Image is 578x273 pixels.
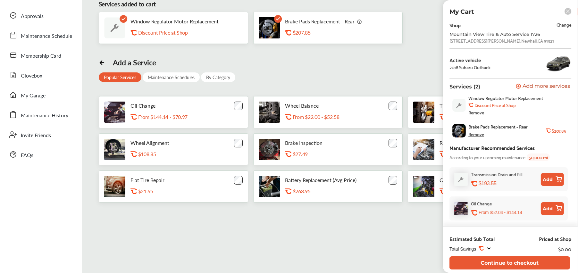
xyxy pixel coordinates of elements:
p: Rideshare Inspection [440,140,486,146]
img: tire-install-swap-tires-thumb.jpg [413,102,434,123]
div: 2018 Subaru Outback [449,65,490,70]
span: According to your upcoming maintenance [449,153,525,161]
p: Battery Replacement (Avg Price) [285,177,356,183]
img: oil-change-thumb.jpg [454,202,468,215]
div: Active vehicle [449,57,490,63]
div: Maintenance Schedules [143,72,200,82]
span: My Garage [21,92,46,100]
a: Maintenance History [6,106,75,123]
span: Window Regulator Motor Replacement [468,95,543,101]
span: Invite Friends [21,131,51,140]
p: Coolant / Antifreeze Flush [440,177,499,183]
div: Priced at Shop [539,236,571,242]
div: $0.00 [558,244,571,253]
p: Flat Tire Repair [130,177,164,183]
b: $207.85 [552,128,566,133]
p: My Cart [449,8,474,15]
p: Brake Pads Replacement - Rear [285,18,355,24]
p: Brake Inspection [285,140,323,146]
p: From $22.00 - $52.58 [293,114,339,120]
img: info_icon_vector.svg [357,19,362,24]
div: $108.85 [138,151,202,157]
p: Wheel Alignment [130,140,169,146]
img: brake-pads-replacement-thumb.jpg [452,124,466,137]
b: Discount Price at Shop [474,103,515,108]
p: Wheel Balance [285,103,319,109]
a: Approvals [6,7,75,24]
span: Brake Pads Replacement - Rear [468,124,528,129]
a: Glovebox [6,67,75,83]
img: tire-wheel-balance-thumb.jpg [259,102,280,123]
div: Remove [468,110,484,115]
div: Remove [468,132,484,137]
span: Total Savings [449,246,476,252]
a: Maintenance Schedule [6,27,75,44]
span: Change [557,21,571,28]
a: My Garage [6,87,75,103]
div: $263.95 [293,188,357,194]
div: $207.85 [293,29,357,36]
a: FAQs [6,146,75,163]
p: From $52.04 - $144.14 [479,210,522,216]
button: Add [541,173,564,186]
span: Glovebox [21,72,42,80]
p: Oil Change [130,103,155,109]
div: Estimated Sub Total [449,236,495,242]
span: Approvals [21,12,44,21]
img: rideshare-visual-inspection-thumb.jpg [413,139,434,160]
img: brake-inspection-thumb.jpg [259,139,280,160]
button: Add [541,202,564,215]
img: brake-pads-replacement-thumb.jpg [259,17,280,38]
img: battery-replacement-thumb.jpg [259,176,280,197]
p: Window Regulator Motor Replacement [130,18,219,24]
img: default_wrench_icon.d1a43860.svg [452,99,466,112]
div: Manufacturer Recommended Services [449,143,535,152]
button: Continue to checkout [449,256,570,269]
p: From $144.14 - $70.97 [138,114,188,120]
div: [STREET_ADDRESS][PERSON_NAME] , Newhall , CA 91321 [449,38,554,43]
img: default_wrench_icon.d1a43860.svg [104,17,125,38]
a: Membership Card [6,47,75,63]
a: Invite Friends [6,126,75,143]
div: $193.55 [479,180,538,186]
span: Maintenance Schedule [21,32,72,40]
p: Tire Install / Swap Tires [440,103,492,109]
div: Transmission Drain and Fill [471,170,522,178]
div: Popular Services [99,72,141,82]
div: Mountain View Tire & Auto Service 1726 [449,32,552,37]
img: wheel-alignment-thumb.jpg [104,139,125,160]
div: $21.95 [138,188,202,194]
span: Maintenance History [21,112,68,120]
img: engine-cooling-thumb.jpg [413,176,434,197]
a: Add more services [516,84,571,90]
img: flat-tire-repair-thumb.jpg [104,176,125,197]
span: FAQs [21,151,33,160]
img: 11936_st0640_046.jpg [546,54,571,73]
div: Oil Change [471,200,492,207]
div: Shop [449,21,461,29]
div: Add a Service [113,58,156,67]
span: Add more services [523,84,570,90]
img: default_wrench_icon.d1a43860.svg [454,173,468,186]
img: oil-change-thumb.jpg [104,102,125,123]
button: Add more services [516,84,570,90]
div: By Category [201,72,235,82]
p: Services (2) [449,84,480,90]
span: 50,000 mi [527,153,550,161]
div: Discount Price at Shop [138,29,202,36]
span: Membership Card [21,52,61,60]
div: $27.49 [293,151,357,157]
